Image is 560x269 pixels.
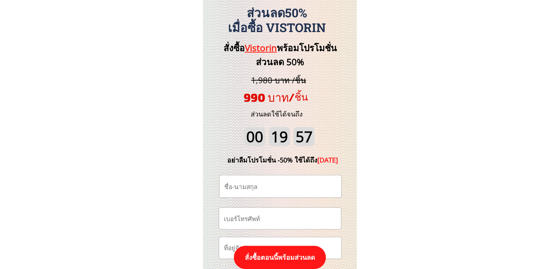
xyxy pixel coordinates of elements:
input: เบอร์โทรศัพท์ [222,208,338,229]
h3: ส่วนลดใช้ได้จนถึง [241,109,313,119]
span: 990 บาท [244,90,289,104]
span: [DATE] [317,156,338,164]
div: อย่าลืมโปรโมชั่น -50% ใช้ได้ถึง [216,155,349,165]
span: 1,980 บาท /ชิ้น [251,74,306,85]
span: Vistorin [245,42,277,54]
h3: ส่วนลด50% เมื่อซื้อ Vistorin [199,6,355,35]
input: ที่อยู่จัดส่ง [222,237,338,259]
h3: สั่งซื้อ พร้อมโปรโมชั่นส่วนลด 50% [211,41,349,69]
span: /ชิ้น [289,91,308,102]
p: สั่งซื้อตอนนี้พร้อมส่วนลด [234,246,326,269]
input: ชื่อ-นามสกุล [222,175,338,198]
